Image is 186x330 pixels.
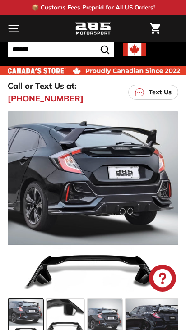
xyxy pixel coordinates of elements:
inbox-online-store-chat: Shopify online store chat [146,265,179,294]
p: Text Us [149,87,172,97]
a: Text Us [128,85,178,100]
p: 📦 Customs Fees Prepaid for All US Orders! [32,3,155,12]
a: Cart [145,16,165,41]
p: Call or Text Us at: [8,80,77,92]
input: Search [8,42,114,57]
a: [PHONE_NUMBER] [8,92,84,105]
img: Logo_285_Motorsport_areodynamics_components [75,21,111,37]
